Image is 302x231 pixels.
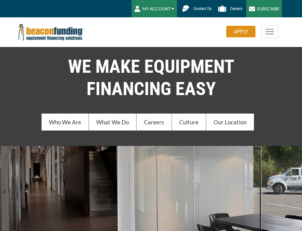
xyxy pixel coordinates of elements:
span: Contact Us [194,6,212,11]
img: Beacon Funding Corporation [18,24,84,40]
img: Beacon Funding Careers [215,2,229,15]
img: Beacon Funding chat [179,2,192,15]
a: Our Location [206,114,254,131]
a: What We Do [89,114,137,131]
h1: WE MAKE EQUIPMENT FINANCING EASY [13,55,290,100]
a: Culture [172,114,206,131]
a: Careers [215,2,246,15]
a: Who We Are [42,114,89,131]
a: Beacon Funding Corporation [18,28,84,35]
div: APPLY [226,26,255,37]
a: Contact Us [179,2,215,15]
span: Careers [230,6,242,11]
a: Careers [137,114,172,131]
